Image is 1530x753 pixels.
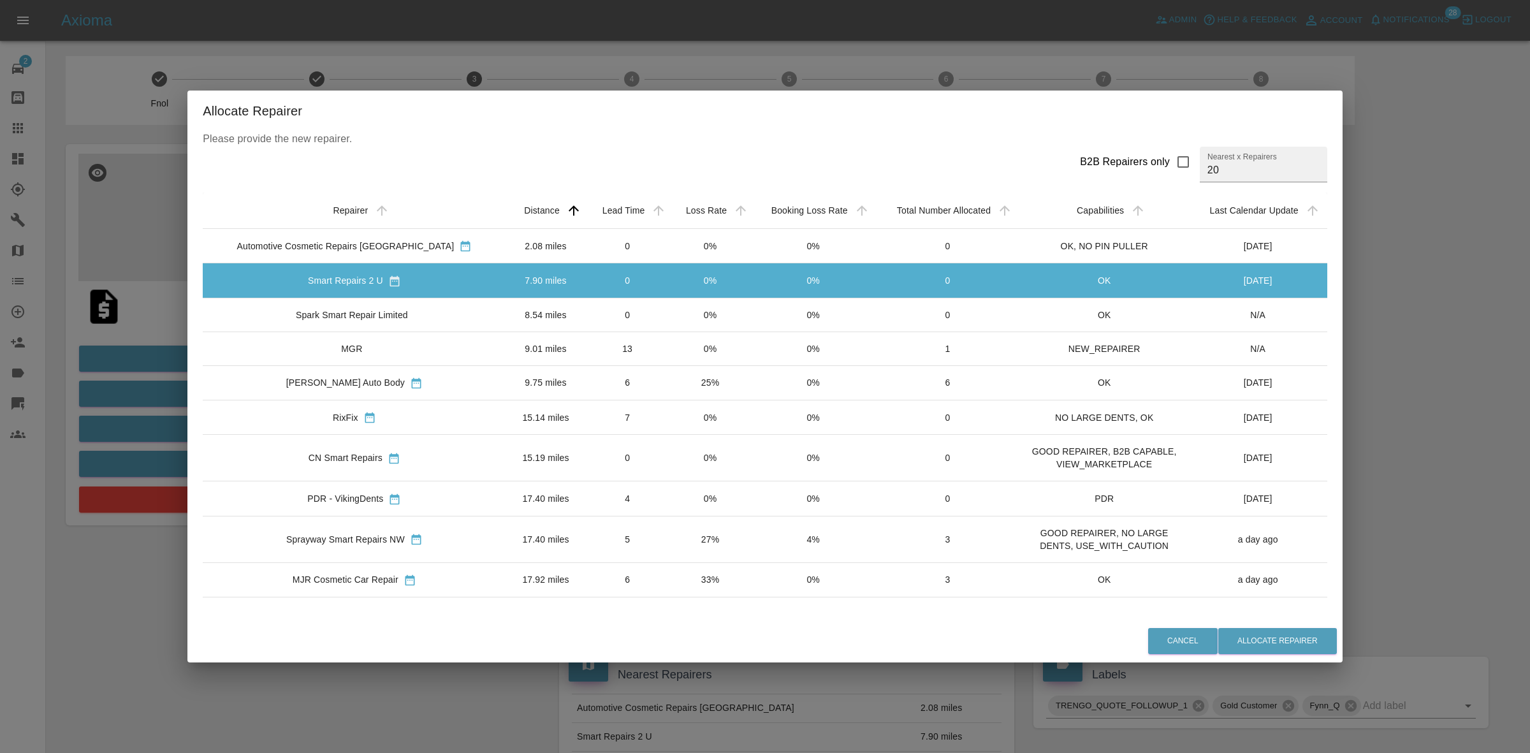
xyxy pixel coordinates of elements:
[875,516,1020,562] td: 3
[187,91,1343,131] h2: Allocate Repairer
[751,365,875,400] td: 0%
[875,229,1020,263] td: 0
[203,131,1327,147] p: Please provide the new repairer.
[286,376,405,389] div: [PERSON_NAME] Auto Body
[1020,332,1189,365] td: NEW_REPAIRER
[341,342,362,355] div: MGR
[875,562,1020,597] td: 3
[524,205,560,216] div: Distance
[585,229,669,263] td: 0
[296,309,408,321] div: Spark Smart Repair Limited
[1188,435,1327,481] td: [DATE]
[506,365,586,400] td: 9.75 miles
[875,263,1020,298] td: 0
[1077,205,1124,216] div: Capabilities
[506,400,586,435] td: 15.14 miles
[669,263,752,298] td: 0%
[293,573,398,586] div: MJR Cosmetic Car Repair
[1020,263,1189,298] td: OK
[875,365,1020,400] td: 6
[585,263,669,298] td: 0
[751,597,875,657] td: 6%
[1188,481,1327,516] td: [DATE]
[875,400,1020,435] td: 0
[333,205,368,216] div: Repairer
[1020,400,1189,435] td: NO LARGE DENTS, OK
[1188,263,1327,298] td: [DATE]
[1020,597,1189,657] td: GOOD REPAIRER, Large job ok, B2B CAPABLE, VIEW_MARKETPLACE
[506,481,586,516] td: 17.40 miles
[751,332,875,365] td: 0%
[897,205,991,216] div: Total Number Allocated
[585,332,669,365] td: 13
[585,562,669,597] td: 6
[751,562,875,597] td: 0%
[237,240,454,252] div: Automotive Cosmetic Repairs [GEOGRAPHIC_DATA]
[585,400,669,435] td: 7
[1188,365,1327,400] td: [DATE]
[585,365,669,400] td: 6
[585,435,669,481] td: 0
[585,481,669,516] td: 4
[1188,400,1327,435] td: [DATE]
[669,435,752,481] td: 0%
[751,435,875,481] td: 0%
[669,332,752,365] td: 0%
[875,597,1020,657] td: 7
[669,365,752,400] td: 25%
[669,562,752,597] td: 33%
[506,332,586,365] td: 9.01 miles
[1188,298,1327,332] td: N/A
[1020,435,1189,481] td: GOOD REPAIRER, B2B CAPABLE, VIEW_MARKETPLACE
[602,205,645,216] div: Lead Time
[585,298,669,332] td: 0
[1020,562,1189,597] td: OK
[585,516,669,562] td: 5
[751,400,875,435] td: 0%
[669,229,752,263] td: 0%
[333,411,358,424] div: RixFix
[875,435,1020,481] td: 0
[506,229,586,263] td: 2.08 miles
[669,597,752,657] td: 25%
[1188,562,1327,597] td: a day ago
[1188,516,1327,562] td: a day ago
[1218,628,1337,654] button: Allocate Repairer
[751,263,875,298] td: 0%
[669,298,752,332] td: 0%
[1020,516,1189,562] td: GOOD REPAIRER, NO LARGE DENTS, USE_WITH_CAUTION
[506,516,586,562] td: 17.40 miles
[1080,154,1170,170] div: B2B Repairers only
[506,562,586,597] td: 17.92 miles
[875,481,1020,516] td: 0
[751,481,875,516] td: 0%
[1020,229,1189,263] td: OK, NO PIN PULLER
[1148,628,1218,654] button: Cancel
[309,451,382,464] div: CN Smart Repairs
[1210,205,1299,216] div: Last Calendar Update
[506,298,586,332] td: 8.54 miles
[1188,597,1327,657] td: 8 hours ago
[307,492,383,505] div: PDR - VikingDents
[506,263,586,298] td: 7.90 miles
[1207,151,1277,162] label: Nearest x Repairers
[506,435,586,481] td: 15.19 miles
[308,274,383,287] div: Smart Repairs 2 U
[751,516,875,562] td: 4%
[875,298,1020,332] td: 0
[669,481,752,516] td: 0%
[585,597,669,657] td: 13
[1020,298,1189,332] td: OK
[1020,365,1189,400] td: OK
[875,332,1020,365] td: 1
[751,229,875,263] td: 0%
[751,298,875,332] td: 0%
[771,205,848,216] div: Booking Loss Rate
[1188,229,1327,263] td: [DATE]
[669,400,752,435] td: 0%
[1188,332,1327,365] td: N/A
[506,597,586,657] td: 19.93 miles
[1020,481,1189,516] td: PDR
[669,516,752,562] td: 27%
[686,205,727,216] div: Loss Rate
